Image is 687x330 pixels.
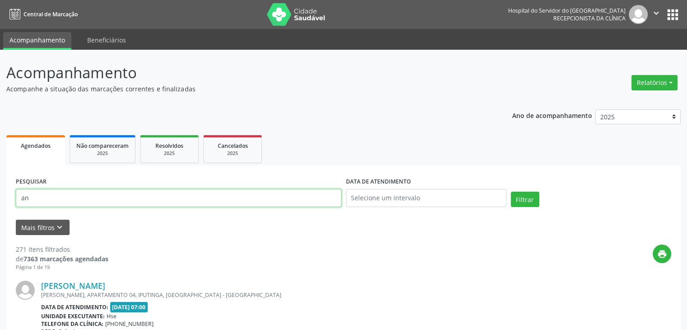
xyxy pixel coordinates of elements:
b: Telefone da clínica: [41,320,103,328]
button: Filtrar [511,192,539,207]
a: Central de Marcação [6,7,78,22]
button: print [653,245,671,263]
div: 2025 [76,150,129,157]
input: Selecione um intervalo [346,189,506,207]
i:  [651,8,661,18]
i: print [657,249,667,259]
span: Resolvidos [155,142,183,150]
span: Hse [107,312,117,320]
div: de [16,254,108,264]
p: Acompanhamento [6,61,478,84]
a: Acompanhamento [3,32,71,50]
label: DATA DE ATENDIMENTO [346,175,411,189]
div: 2025 [210,150,255,157]
label: PESQUISAR [16,175,47,189]
span: [PHONE_NUMBER] [105,320,154,328]
b: Data de atendimento: [41,303,108,311]
span: Recepcionista da clínica [553,14,626,22]
div: [PERSON_NAME], APARTAMENTO 04, IPUTINGA, [GEOGRAPHIC_DATA] - [GEOGRAPHIC_DATA] [41,291,536,299]
button: Mais filtroskeyboard_arrow_down [16,220,70,236]
img: img [16,281,35,300]
a: Beneficiários [81,32,132,48]
span: Agendados [21,142,51,150]
b: Unidade executante: [41,312,105,320]
img: img [629,5,648,24]
p: Acompanhe a situação das marcações correntes e finalizadas [6,84,478,94]
button:  [648,5,665,24]
div: 2025 [147,150,192,157]
a: [PERSON_NAME] [41,281,105,291]
div: Página 1 de 19 [16,264,108,271]
div: 271 itens filtrados [16,245,108,254]
span: Não compareceram [76,142,129,150]
i: keyboard_arrow_down [55,222,65,232]
button: apps [665,7,681,23]
span: [DATE] 07:00 [110,302,148,312]
input: Nome, código do beneficiário ou CPF [16,189,341,207]
span: Cancelados [218,142,248,150]
span: Central de Marcação [23,10,78,18]
p: Ano de acompanhamento [512,109,592,121]
div: Hospital do Servidor do [GEOGRAPHIC_DATA] [508,7,626,14]
button: Relatórios [631,75,678,90]
strong: 7363 marcações agendadas [23,255,108,263]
